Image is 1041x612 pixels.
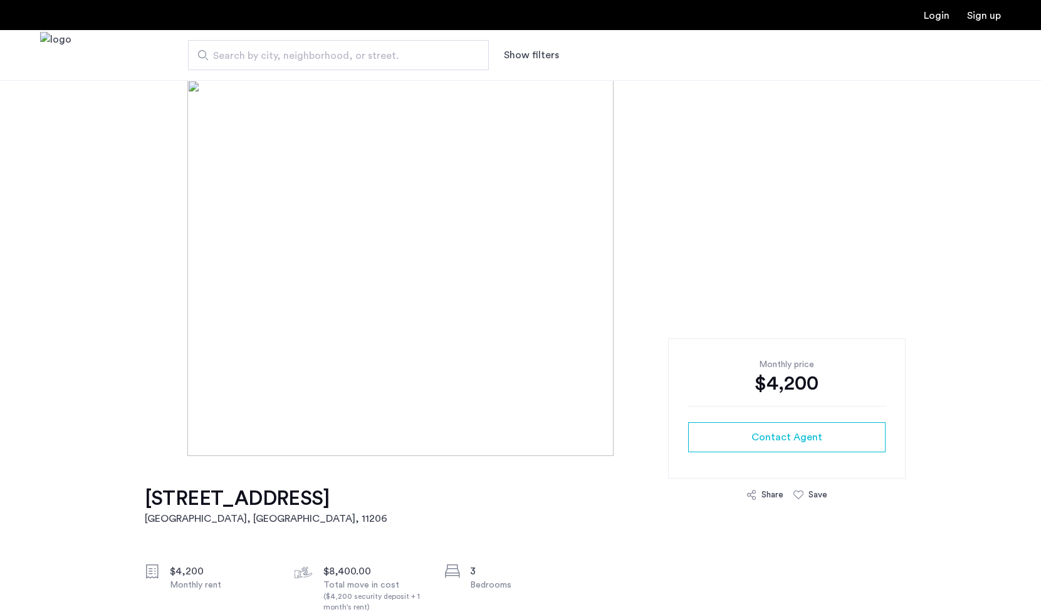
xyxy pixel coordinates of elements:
[213,48,454,63] span: Search by city, neighborhood, or street.
[688,422,886,452] button: button
[688,358,886,371] div: Monthly price
[145,486,387,511] h1: [STREET_ADDRESS]
[688,371,886,396] div: $4,200
[808,489,827,501] div: Save
[761,489,783,501] div: Share
[170,579,275,591] div: Monthly rent
[323,564,429,579] div: $8,400.00
[504,48,559,63] button: Show or hide filters
[188,40,489,70] input: Apartment Search
[470,564,575,579] div: 3
[751,430,822,445] span: Contact Agent
[145,486,387,526] a: [STREET_ADDRESS][GEOGRAPHIC_DATA], [GEOGRAPHIC_DATA], 11206
[924,11,949,21] a: Login
[187,80,854,456] img: [object%20Object]
[145,511,387,526] h2: [GEOGRAPHIC_DATA], [GEOGRAPHIC_DATA] , 11206
[470,579,575,591] div: Bedrooms
[40,32,71,79] img: logo
[40,32,71,79] a: Cazamio Logo
[170,564,275,579] div: $4,200
[967,11,1001,21] a: Registration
